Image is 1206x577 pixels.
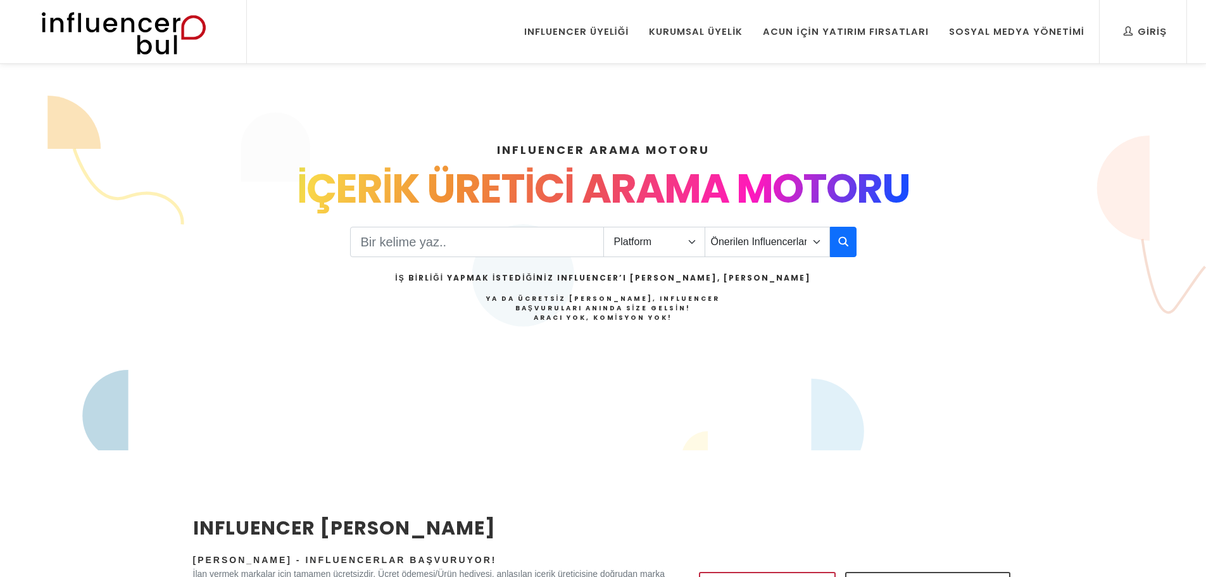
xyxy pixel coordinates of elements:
h2: İş Birliği Yapmak İstediğiniz Influencer’ı [PERSON_NAME], [PERSON_NAME] [395,272,810,284]
h4: Ya da Ücretsiz [PERSON_NAME], Influencer Başvuruları Anında Size Gelsin! [395,294,810,322]
div: Sosyal Medya Yönetimi [949,25,1084,39]
h2: INFLUENCER [PERSON_NAME] [193,514,665,542]
span: [PERSON_NAME] - Influencerlar Başvuruyor! [193,555,497,565]
div: Kurumsal Üyelik [649,25,743,39]
h4: INFLUENCER ARAMA MOTORU [193,141,1014,158]
div: Acun İçin Yatırım Fırsatları [763,25,928,39]
div: Giriş [1124,25,1167,39]
div: İÇERİK ÜRETİCİ ARAMA MOTORU [193,158,1014,219]
strong: Aracı Yok, Komisyon Yok! [534,313,673,322]
div: Influencer Üyeliği [524,25,629,39]
input: Search [350,227,604,257]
